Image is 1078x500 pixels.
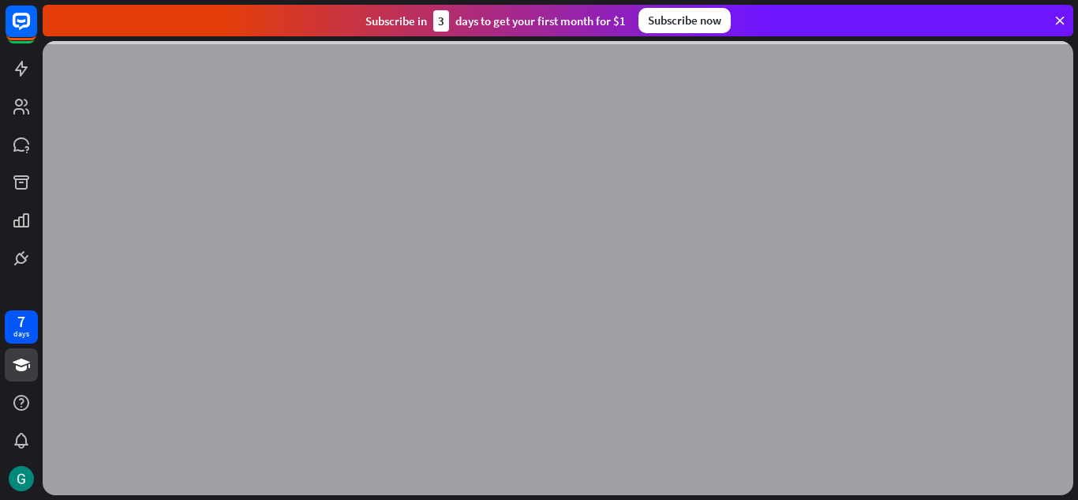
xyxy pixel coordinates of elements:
div: 7 [17,314,25,329]
div: Subscribe now [638,8,731,33]
div: Subscribe in days to get your first month for $1 [365,10,626,32]
div: 3 [433,10,449,32]
div: days [13,329,29,340]
a: 7 days [5,310,38,344]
